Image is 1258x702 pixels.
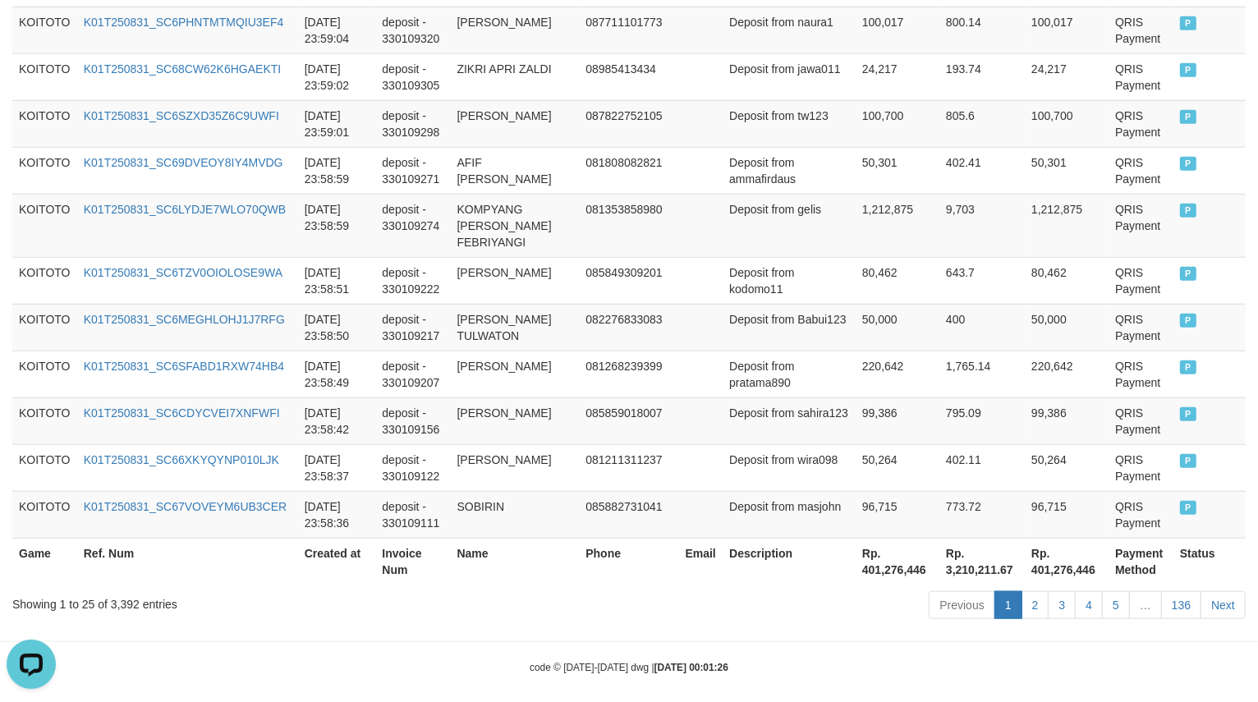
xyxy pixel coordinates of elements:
td: 50,264 [856,444,939,491]
span: PAID [1180,110,1196,124]
a: K01T250831_SC6SZXD35Z6C9UWFI [84,109,279,122]
th: Created at [298,538,376,585]
td: 24,217 [1025,53,1109,100]
th: Payment Method [1109,538,1173,585]
td: QRIS Payment [1109,351,1173,397]
td: 805.6 [939,100,1025,147]
td: KOITOTO [12,304,77,351]
td: [PERSON_NAME] [451,444,580,491]
td: [DATE] 23:58:51 [298,257,376,304]
td: 50,000 [1025,304,1109,351]
td: [PERSON_NAME] [451,100,580,147]
td: 085859018007 [579,397,678,444]
td: 220,642 [856,351,939,397]
td: deposit - 330109320 [375,7,450,53]
a: K01T250831_SC69DVEOY8IY4MVDG [84,156,283,169]
td: 081353858980 [579,194,678,257]
td: Deposit from tw123 [723,100,856,147]
td: Deposit from naura1 [723,7,856,53]
td: [DATE] 23:58:36 [298,491,376,538]
td: QRIS Payment [1109,194,1173,257]
a: K01T250831_SC68CW62K6HGAEKTI [84,62,281,76]
td: SOBIRIN [451,491,580,538]
td: 402.11 [939,444,1025,491]
td: KOITOTO [12,7,77,53]
td: KOITOTO [12,444,77,491]
td: KOITOTO [12,491,77,538]
td: QRIS Payment [1109,100,1173,147]
span: PAID [1180,314,1196,328]
td: KOITOTO [12,397,77,444]
a: K01T250831_SC6TZV0OIOLOSE9WA [84,266,282,279]
td: 400 [939,304,1025,351]
a: 2 [1022,591,1049,619]
th: Rp. 401,276,446 [856,538,939,585]
th: Game [12,538,77,585]
span: PAID [1180,157,1196,171]
a: 1 [994,591,1022,619]
td: 96,715 [856,491,939,538]
td: KOITOTO [12,257,77,304]
a: K01T250831_SC6PHNTMTMQIU3EF4 [84,16,284,29]
td: 800.14 [939,7,1025,53]
td: QRIS Payment [1109,147,1173,194]
td: 80,462 [1025,257,1109,304]
td: [DATE] 23:59:04 [298,7,376,53]
td: KOITOTO [12,351,77,397]
td: [PERSON_NAME] [451,397,580,444]
span: PAID [1180,407,1196,421]
th: Rp. 401,276,446 [1025,538,1109,585]
td: 08985413434 [579,53,678,100]
td: [DATE] 23:58:59 [298,147,376,194]
small: code © [DATE]-[DATE] dwg | [530,662,728,673]
td: QRIS Payment [1109,491,1173,538]
td: [DATE] 23:59:01 [298,100,376,147]
td: KOITOTO [12,53,77,100]
th: Email [679,538,723,585]
td: 24,217 [856,53,939,100]
td: [DATE] 23:59:02 [298,53,376,100]
td: 99,386 [856,397,939,444]
td: deposit - 330109305 [375,53,450,100]
strong: [DATE] 00:01:26 [654,662,728,673]
a: 4 [1075,591,1103,619]
a: K01T250831_SC6MEGHLOHJ1J7RFG [84,313,285,326]
a: K01T250831_SC6LYDJE7WLO70QWB [84,203,286,216]
td: 082276833083 [579,304,678,351]
a: K01T250831_SC66XKYQYNP010LJK [84,453,279,466]
td: 087711101773 [579,7,678,53]
td: 50,264 [1025,444,1109,491]
td: 773.72 [939,491,1025,538]
td: QRIS Payment [1109,7,1173,53]
td: Deposit from gelis [723,194,856,257]
td: 087822752105 [579,100,678,147]
td: deposit - 330109156 [375,397,450,444]
a: K01T250831_SC6CDYCVEI7XNFWFI [84,406,280,420]
td: [DATE] 23:58:42 [298,397,376,444]
td: 081808082821 [579,147,678,194]
td: 643.7 [939,257,1025,304]
a: 5 [1102,591,1130,619]
span: PAID [1180,501,1196,515]
td: 081211311237 [579,444,678,491]
th: Invoice Num [375,538,450,585]
a: K01T250831_SC6SFABD1RXW74HB4 [84,360,284,373]
th: Rp. 3,210,211.67 [939,538,1025,585]
td: 99,386 [1025,397,1109,444]
td: deposit - 330109217 [375,304,450,351]
a: 136 [1161,591,1201,619]
td: deposit - 330109298 [375,100,450,147]
td: QRIS Payment [1109,53,1173,100]
td: 193.74 [939,53,1025,100]
td: KOITOTO [12,147,77,194]
td: 50,301 [1025,147,1109,194]
td: [DATE] 23:58:59 [298,194,376,257]
span: PAID [1180,360,1196,374]
td: [DATE] 23:58:37 [298,444,376,491]
td: 100,700 [1025,100,1109,147]
td: 9,703 [939,194,1025,257]
td: QRIS Payment [1109,304,1173,351]
td: deposit - 330109222 [375,257,450,304]
td: QRIS Payment [1109,397,1173,444]
td: Deposit from Babui123 [723,304,856,351]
